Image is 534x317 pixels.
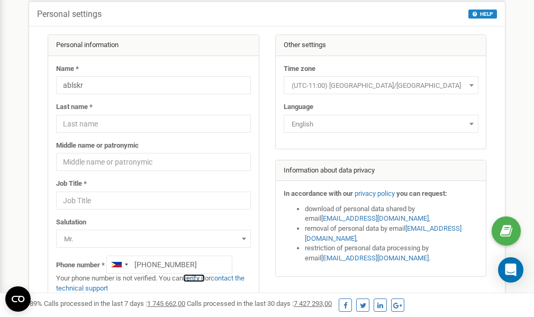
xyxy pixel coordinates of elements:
[498,257,523,283] div: Open Intercom Messenger
[396,189,447,197] strong: you can request:
[56,153,251,171] input: Middle name or patronymic
[294,300,332,307] u: 7 427 293,00
[106,256,232,274] input: +1-800-555-55-55
[284,76,478,94] span: (UTC-11:00) Pacific/Midway
[56,218,86,228] label: Salutation
[56,179,87,189] label: Job Title *
[147,300,185,307] u: 1 745 662,00
[305,204,478,224] li: download of personal data shared by email ,
[56,274,251,293] p: Your phone number is not verified. You can or
[48,35,259,56] div: Personal information
[56,260,105,270] label: Phone number *
[37,10,102,19] h5: Personal settings
[56,64,79,74] label: Name *
[468,10,497,19] button: HELP
[287,78,475,93] span: (UTC-11:00) Pacific/Midway
[284,189,353,197] strong: In accordance with our
[44,300,185,307] span: Calls processed in the last 7 days :
[5,286,31,312] button: Open CMP widget
[355,189,395,197] a: privacy policy
[321,214,429,222] a: [EMAIL_ADDRESS][DOMAIN_NAME]
[60,232,247,247] span: Mr.
[56,102,93,112] label: Last name *
[187,300,332,307] span: Calls processed in the last 30 days :
[107,256,131,273] div: Telephone country code
[321,254,429,262] a: [EMAIL_ADDRESS][DOMAIN_NAME]
[287,117,475,132] span: English
[56,141,139,151] label: Middle name or patronymic
[183,274,205,282] a: verify it
[276,160,486,182] div: Information about data privacy
[305,243,478,263] li: restriction of personal data processing by email .
[56,230,251,248] span: Mr.
[284,64,315,74] label: Time zone
[276,35,486,56] div: Other settings
[56,115,251,133] input: Last name
[305,224,461,242] a: [EMAIL_ADDRESS][DOMAIN_NAME]
[284,102,313,112] label: Language
[56,192,251,210] input: Job Title
[56,76,251,94] input: Name
[284,115,478,133] span: English
[56,274,245,292] a: contact the technical support
[305,224,478,243] li: removal of personal data by email ,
